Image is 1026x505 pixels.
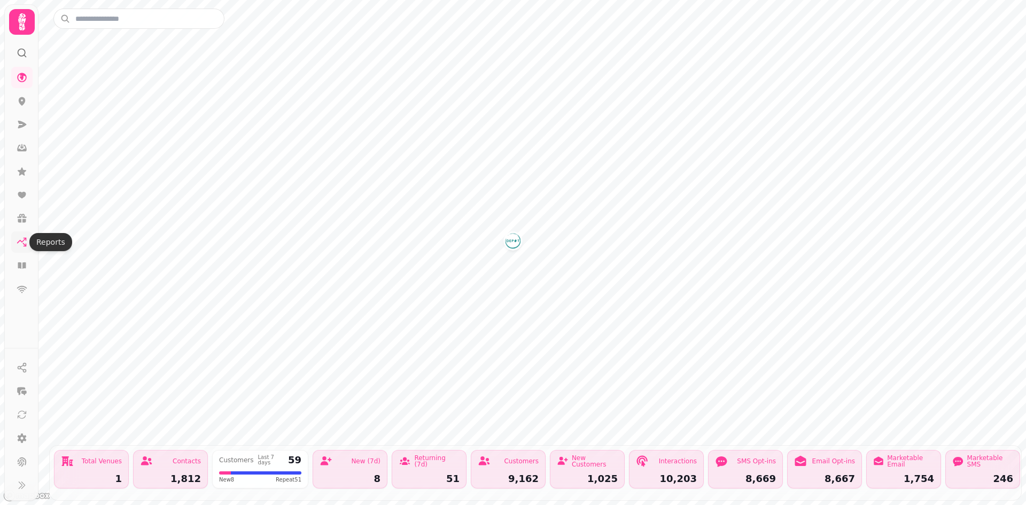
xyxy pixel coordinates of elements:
[504,458,539,464] div: Customers
[478,474,539,484] div: 9,162
[873,474,934,484] div: 1,754
[288,455,301,465] div: 59
[140,474,201,484] div: 1,812
[715,474,776,484] div: 8,669
[504,232,522,250] button: Depot Youth Cafe
[794,474,855,484] div: 8,667
[952,474,1013,484] div: 246
[173,458,201,464] div: Contacts
[276,476,301,484] span: Repeat 51
[572,455,618,468] div: New Customers
[557,474,618,484] div: 1,025
[219,457,254,463] div: Customers
[414,455,460,468] div: Returning (7d)
[82,458,122,464] div: Total Venues
[320,474,380,484] div: 8
[29,233,72,251] div: Reports
[258,455,284,465] div: Last 7 days
[737,458,776,464] div: SMS Opt-ins
[659,458,697,464] div: Interactions
[887,455,934,468] div: Marketable Email
[504,232,522,253] div: Map marker
[219,476,234,484] span: New 8
[351,458,380,464] div: New (7d)
[812,458,855,464] div: Email Opt-ins
[399,474,460,484] div: 51
[636,474,697,484] div: 10,203
[3,490,50,502] a: Mapbox logo
[967,455,1013,468] div: Marketable SMS
[61,474,122,484] div: 1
